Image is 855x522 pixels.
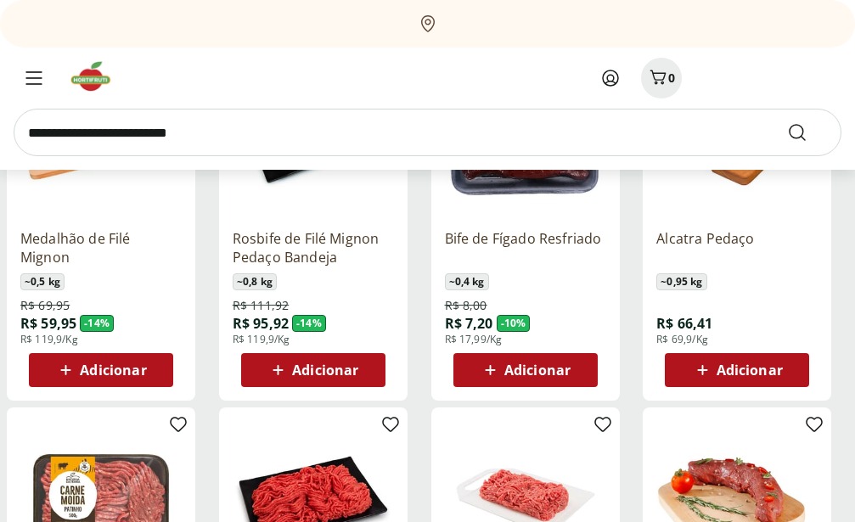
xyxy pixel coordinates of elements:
span: R$ 69,9/Kg [656,333,708,346]
span: R$ 95,92 [233,314,289,333]
a: Alcatra Pedaço [656,229,818,267]
a: Bife de Fígado Resfriado [445,229,606,267]
button: Menu [14,58,54,98]
span: Adicionar [292,363,358,377]
span: ~ 0,95 kg [656,273,706,290]
a: Medalhão de Filé Mignon [20,229,182,267]
span: R$ 7,20 [445,314,493,333]
span: - 14 % [80,315,114,332]
span: - 14 % [292,315,326,332]
button: Adicionar [29,353,173,387]
a: Rosbife de Filé Mignon Pedaço Bandeja [233,229,394,267]
span: ~ 0,5 kg [20,273,65,290]
button: Submit Search [787,122,828,143]
button: Adicionar [241,353,385,387]
input: search [14,109,841,156]
span: Adicionar [717,363,783,377]
span: Adicionar [80,363,146,377]
button: Adicionar [665,353,809,387]
button: Carrinho [641,58,682,98]
span: R$ 69,95 [20,297,70,314]
span: R$ 59,95 [20,314,76,333]
span: 0 [668,70,675,86]
span: Adicionar [504,363,571,377]
span: R$ 8,00 [445,297,487,314]
span: R$ 66,41 [656,314,712,333]
button: Adicionar [453,353,598,387]
span: - 10 % [497,315,531,332]
span: R$ 119,9/Kg [20,333,78,346]
span: R$ 119,9/Kg [233,333,290,346]
span: R$ 17,99/Kg [445,333,503,346]
span: ~ 0,4 kg [445,273,489,290]
img: Hortifruti [68,59,125,93]
span: ~ 0,8 kg [233,273,277,290]
span: R$ 111,92 [233,297,289,314]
